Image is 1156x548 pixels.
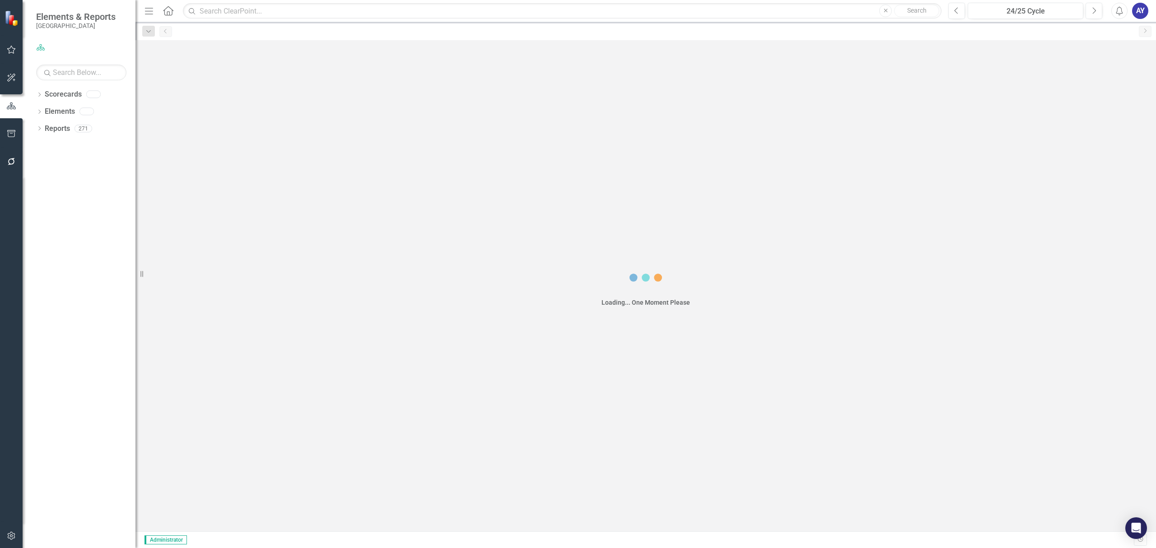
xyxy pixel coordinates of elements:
div: Open Intercom Messenger [1125,517,1147,539]
div: 24/25 Cycle [971,6,1080,17]
input: Search ClearPoint... [183,3,942,19]
button: 24/25 Cycle [968,3,1083,19]
span: Administrator [144,535,187,544]
input: Search Below... [36,65,126,80]
a: Scorecards [45,89,82,100]
span: Elements & Reports [36,11,116,22]
a: Elements [45,107,75,117]
button: AY [1132,3,1148,19]
div: 271 [75,125,92,132]
span: Search [907,7,927,14]
img: ClearPoint Strategy [4,10,20,26]
div: Loading... One Moment Please [601,298,690,307]
a: Reports [45,124,70,134]
button: Search [894,5,939,17]
small: [GEOGRAPHIC_DATA] [36,22,116,29]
